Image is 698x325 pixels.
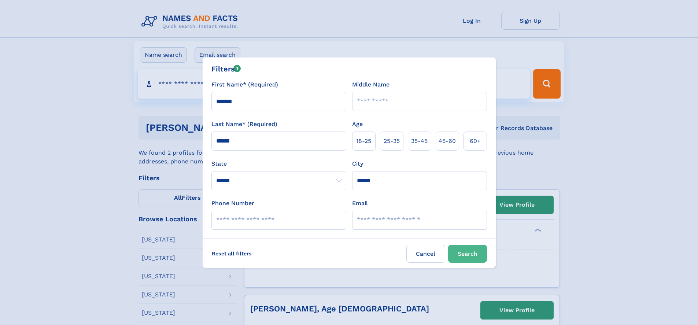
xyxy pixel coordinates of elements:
span: 35‑45 [411,137,428,145]
label: Cancel [406,245,445,263]
label: Middle Name [352,80,389,89]
span: 25‑35 [384,137,400,145]
label: Email [352,199,368,208]
label: Phone Number [211,199,254,208]
span: 45‑60 [439,137,456,145]
div: Filters [211,63,241,74]
label: City [352,159,363,168]
button: Search [448,245,487,263]
label: Last Name* (Required) [211,120,277,129]
label: Age [352,120,363,129]
label: Reset all filters [207,245,256,262]
span: 60+ [470,137,481,145]
span: 18‑25 [356,137,371,145]
label: State [211,159,346,168]
label: First Name* (Required) [211,80,278,89]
